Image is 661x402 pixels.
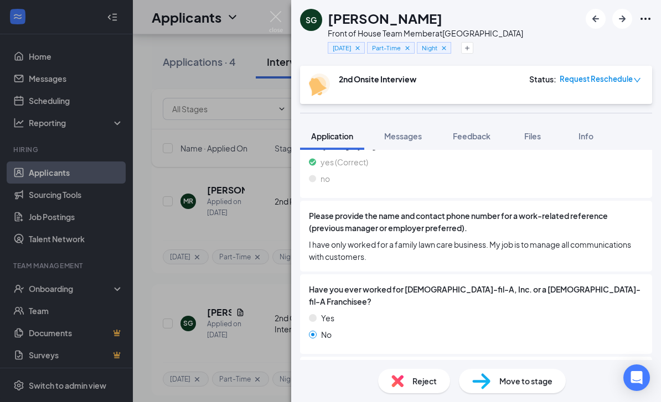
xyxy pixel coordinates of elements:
svg: ArrowLeftNew [589,12,602,25]
div: Status : [529,74,556,85]
span: Request Reschedule [560,74,633,85]
span: I have only worked for a family lawn care business. My job is to manage all communications with c... [309,238,643,263]
button: Plus [461,42,473,54]
div: SG [306,14,317,25]
span: Files [524,131,541,141]
span: yes (Correct) [321,156,368,168]
h1: [PERSON_NAME] [328,9,442,28]
svg: Cross [354,44,362,52]
svg: Cross [440,44,448,52]
b: 2nd Onsite Interview [339,74,416,84]
span: Move to stage [499,375,552,387]
div: Open Intercom Messenger [623,364,650,391]
span: Please provide the name and contact phone number for a work-related reference (previous manager o... [309,210,643,234]
button: ArrowLeftNew [586,9,606,29]
span: Night [422,43,437,53]
span: Reject [412,375,437,387]
svg: Cross [404,44,411,52]
span: [DATE] [333,43,351,53]
svg: Ellipses [639,12,652,25]
span: Info [579,131,593,141]
svg: Plus [464,45,471,51]
span: No [321,328,332,341]
span: Part-Time [372,43,401,53]
span: no [321,173,330,185]
span: Application [311,131,353,141]
span: Yes [321,312,334,324]
svg: ArrowRight [616,12,629,25]
span: Messages [384,131,422,141]
span: Have you ever worked for [DEMOGRAPHIC_DATA]-fil-A, Inc. or a [DEMOGRAPHIC_DATA]-fil-A Franchisee? [309,283,643,307]
span: down [633,76,641,84]
button: ArrowRight [612,9,632,29]
div: Front of House Team Member at [GEOGRAPHIC_DATA] [328,28,523,39]
span: Feedback [453,131,490,141]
